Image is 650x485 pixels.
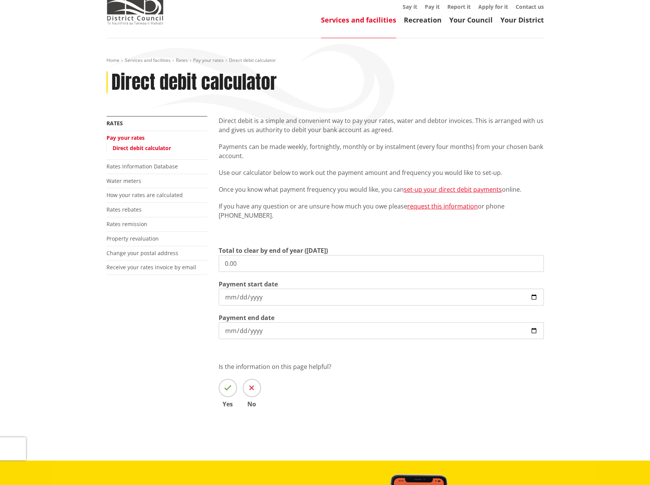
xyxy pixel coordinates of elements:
span: No [243,401,261,407]
a: Your District [500,15,544,24]
p: If you have any question or are unsure how much you owe please or phone [PHONE_NUMBER]. [219,202,544,220]
label: Payment start date [219,280,278,289]
a: Your Council [449,15,493,24]
iframe: Messenger Launcher [615,453,642,480]
span: Yes [219,401,237,407]
a: Change your postal address [106,249,178,257]
nav: breadcrumb [106,57,544,64]
p: Use our calculator below to work out the payment amount and frequency you would like to set-up. [219,168,544,177]
a: Recreation [404,15,442,24]
a: Rates remission [106,220,147,228]
a: Direct debit calculator [113,144,171,152]
a: request this information [407,202,478,210]
a: Contact us [516,3,544,10]
a: Pay your rates [106,134,145,141]
a: Apply for it [478,3,508,10]
p: Payments can be made weekly, fortnightly, monthly or by instalment (every four months) from your ... [219,142,544,160]
a: Rates rebates [106,206,142,213]
a: Services and facilities [125,57,171,63]
a: Receive your rates invoice by email [106,264,196,271]
label: Payment end date [219,313,274,322]
label: Total to clear by end of year ([DATE]) [219,246,328,255]
a: Property revaluation [106,235,159,242]
a: Water meters [106,177,141,184]
a: Pay your rates [193,57,224,63]
a: set-up your direct debit payments [404,185,502,194]
a: Rates [176,57,188,63]
a: Report it [447,3,471,10]
p: Is the information on this page helpful? [219,362,544,371]
h1: Direct debit calculator [111,71,277,94]
a: Pay it [425,3,440,10]
p: Direct debit is a simple and convenient way to pay your rates, water and debtor invoices. This is... [219,116,544,134]
a: Rates Information Database [106,163,178,170]
span: Direct debit calculator [229,57,276,63]
p: Once you know what payment frequency you would like, you can online. [219,185,544,194]
a: Home [106,57,119,63]
a: How your rates are calculated [106,191,183,199]
a: Say it [403,3,417,10]
a: Services and facilities [321,15,396,24]
a: Rates [106,120,123,127]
